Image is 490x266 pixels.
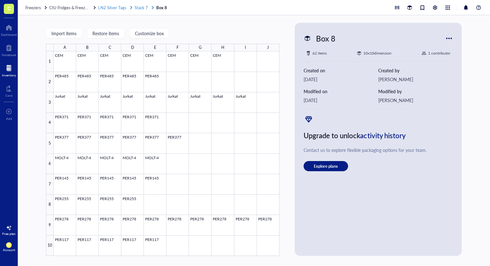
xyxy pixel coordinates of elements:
div: [DATE] [304,76,378,83]
div: I [245,44,246,51]
span: Customize box [135,31,164,36]
div: Modified by [378,88,453,95]
span: CIU Fridges & Freezers [49,4,91,10]
div: 9 [46,215,54,236]
span: BF [7,243,10,247]
div: Contact us to explore flexible packaging options for your team. [304,146,453,153]
div: Created on [304,67,378,74]
a: LN2 Silver TagsStack 7 [98,5,155,10]
div: 10 x 10 dimension [363,50,392,56]
div: Core [5,94,12,97]
div: Created by [378,67,453,74]
a: CIU Fridges & Freezers [49,5,97,10]
div: Account [3,248,15,252]
div: Modified on [304,88,378,95]
a: Dashboard [1,23,17,36]
button: Customize box [130,28,169,38]
div: E [154,44,156,51]
div: A [64,44,66,51]
div: 10 [46,236,54,256]
a: Explore plans [304,161,453,171]
a: Freezers [25,5,48,10]
a: Inventory [2,63,16,77]
div: 8 [46,195,54,215]
div: Upgrade to unlock [304,129,453,141]
div: 1 [46,51,54,72]
div: F [177,44,179,51]
div: H [221,44,224,51]
div: D [131,44,134,51]
a: Box 8 [156,5,168,10]
div: Box 8 [313,32,338,45]
div: G [199,44,202,51]
div: 3 [46,92,54,113]
span: Import items [51,31,77,36]
div: [DATE] [304,97,378,104]
div: Dashboard [1,33,17,36]
a: Core [5,83,12,97]
div: Free plan [2,232,16,236]
button: Restore items [87,28,124,38]
div: 4 [46,113,54,133]
span: Freezers [25,4,41,10]
span: Restore items [92,31,119,36]
span: activity history [360,130,406,140]
span: Stack 7 [135,4,148,10]
button: Import items [46,28,82,38]
span: LN2 Silver Tags [98,4,126,10]
div: 5 [46,133,54,154]
a: Notebook [2,43,16,57]
div: Notebook [2,53,16,57]
div: 1 contributor [428,50,450,56]
div: Add [6,117,12,120]
div: [PERSON_NAME] [378,76,453,83]
div: [PERSON_NAME] [378,97,453,104]
button: Explore plans [304,161,348,171]
div: 62 items [312,50,327,56]
div: C [109,44,111,51]
div: J [267,44,269,51]
div: 7 [46,174,54,195]
div: 2 [46,72,54,93]
span: C [7,4,11,12]
div: Inventory [2,73,16,77]
div: B [86,44,89,51]
span: Explore plans [314,163,338,169]
div: 6 [46,154,54,174]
